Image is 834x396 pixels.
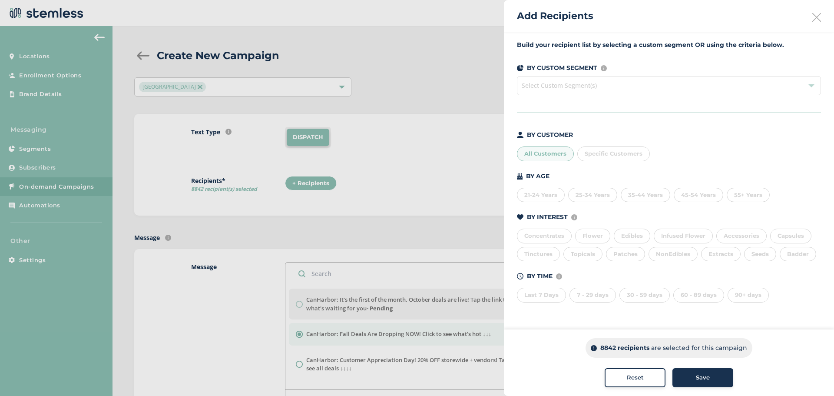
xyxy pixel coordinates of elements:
[517,247,560,262] div: Tinctures
[744,247,776,262] div: Seeds
[517,288,566,303] div: Last 7 Days
[517,132,523,138] img: icon-person-dark-ced50e5f.svg
[556,273,562,280] img: icon-info-236977d2.svg
[728,288,769,303] div: 90+ days
[791,354,834,396] iframe: Chat Widget
[517,273,523,280] img: icon-time-dark-e6b1183b.svg
[527,130,573,140] p: BY CUSTOMER
[568,188,617,203] div: 25-34 Years
[517,65,523,71] img: icon-segments-dark-074adb27.svg
[780,247,816,262] div: Badder
[716,229,767,243] div: Accessories
[701,247,741,262] div: Extracts
[621,188,670,203] div: 35-44 Years
[527,272,553,281] p: BY TIME
[517,146,574,161] div: All Customers
[600,343,649,353] p: 8842 recipients
[672,368,733,387] button: Save
[614,229,650,243] div: Edibles
[517,214,523,220] img: icon-heart-dark-29e6356f.svg
[517,173,523,180] img: icon-cake-93b2a7b5.svg
[619,288,670,303] div: 30 - 59 days
[606,247,645,262] div: Patches
[517,188,565,203] div: 21-24 Years
[517,9,593,23] h2: Add Recipients
[627,373,644,382] span: Reset
[517,229,572,243] div: Concentrates
[575,229,610,243] div: Flower
[654,229,713,243] div: Infused Flower
[527,213,568,222] p: BY INTEREST
[517,40,821,50] label: Build your recipient list by selecting a custom segment OR using the criteria below.
[605,368,665,387] button: Reset
[651,343,747,353] p: are selected for this campaign
[696,373,710,382] span: Save
[526,172,549,181] p: BY AGE
[563,247,602,262] div: Topicals
[591,345,597,351] img: icon-info-dark-48f6c5f3.svg
[571,214,577,220] img: icon-info-236977d2.svg
[674,188,723,203] div: 45-54 Years
[727,188,770,203] div: 55+ Years
[585,150,642,157] span: Specific Customers
[569,288,616,303] div: 7 - 29 days
[649,247,698,262] div: NonEdibles
[770,229,811,243] div: Capsules
[527,63,597,73] p: BY CUSTOM SEGMENT
[673,288,724,303] div: 60 - 89 days
[601,65,607,71] img: icon-info-236977d2.svg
